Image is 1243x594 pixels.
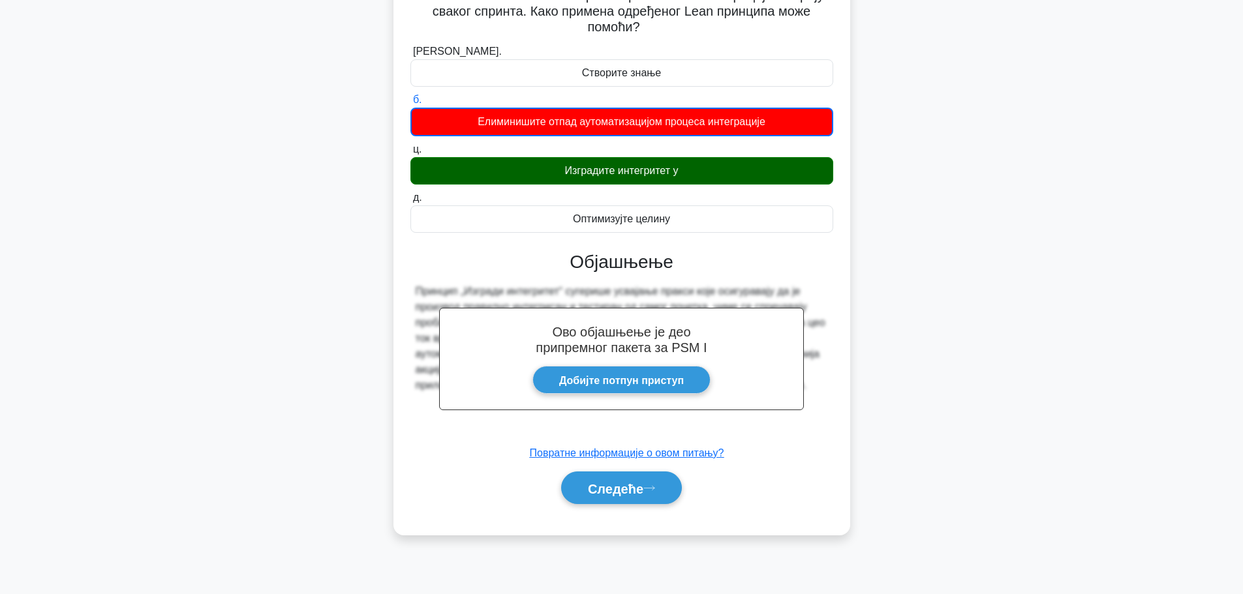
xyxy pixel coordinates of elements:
font: Објашњење [570,252,673,272]
font: Изградите интегритет у [564,165,678,176]
font: ц. [413,143,422,155]
font: [PERSON_NAME]. [413,46,502,57]
button: Следеће [561,471,682,505]
font: д. [413,192,422,203]
font: Створите знање [582,67,661,78]
a: Повратне информације о овом питању? [530,447,724,458]
font: Елиминишите отпад аутоматизацијом процеса интеграције [478,116,765,127]
a: Добијте потпун приступ [532,366,711,394]
font: б. [413,94,422,105]
font: Следеће [588,481,643,496]
font: Принцип „Изгради интегритет“ сугерише усвајање пракси које осигуравају да је производ правилно ин... [416,286,825,391]
font: Оптимизујте целину [573,213,670,224]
